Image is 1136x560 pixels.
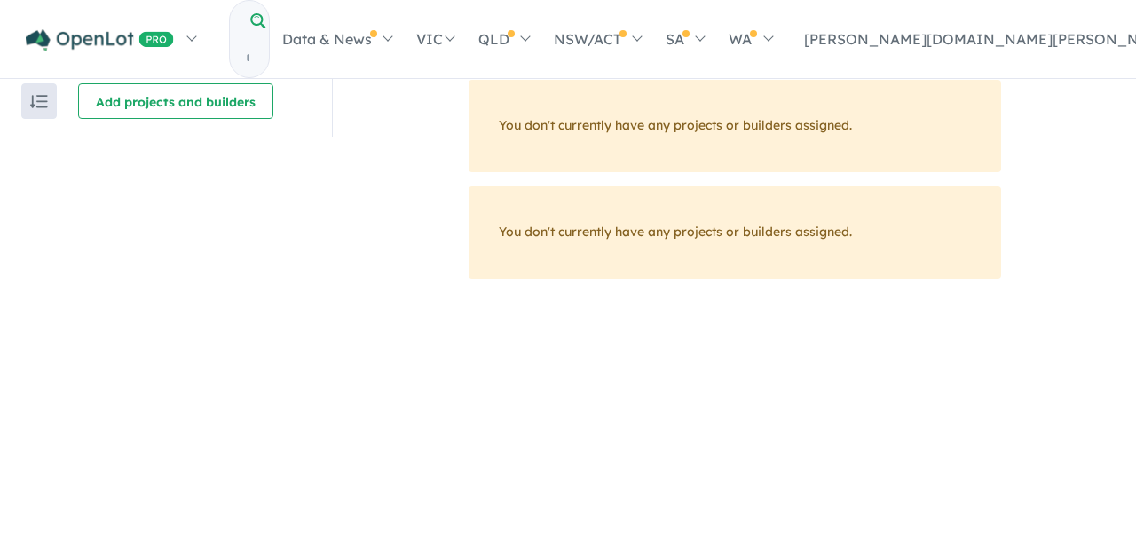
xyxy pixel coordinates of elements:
[78,83,273,119] button: Add projects and builders
[716,8,784,70] a: WA
[404,8,466,70] a: VIC
[469,186,1001,279] div: You don't currently have any projects or builders assigned.
[30,95,48,108] img: sort.svg
[270,8,404,70] a: Data & News
[466,8,541,70] a: QLD
[230,39,265,77] input: Try estate name, suburb, builder or developer
[653,8,716,70] a: SA
[469,80,1001,172] div: You don't currently have any projects or builders assigned.
[26,29,174,51] img: Openlot PRO Logo White
[541,8,653,70] a: NSW/ACT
